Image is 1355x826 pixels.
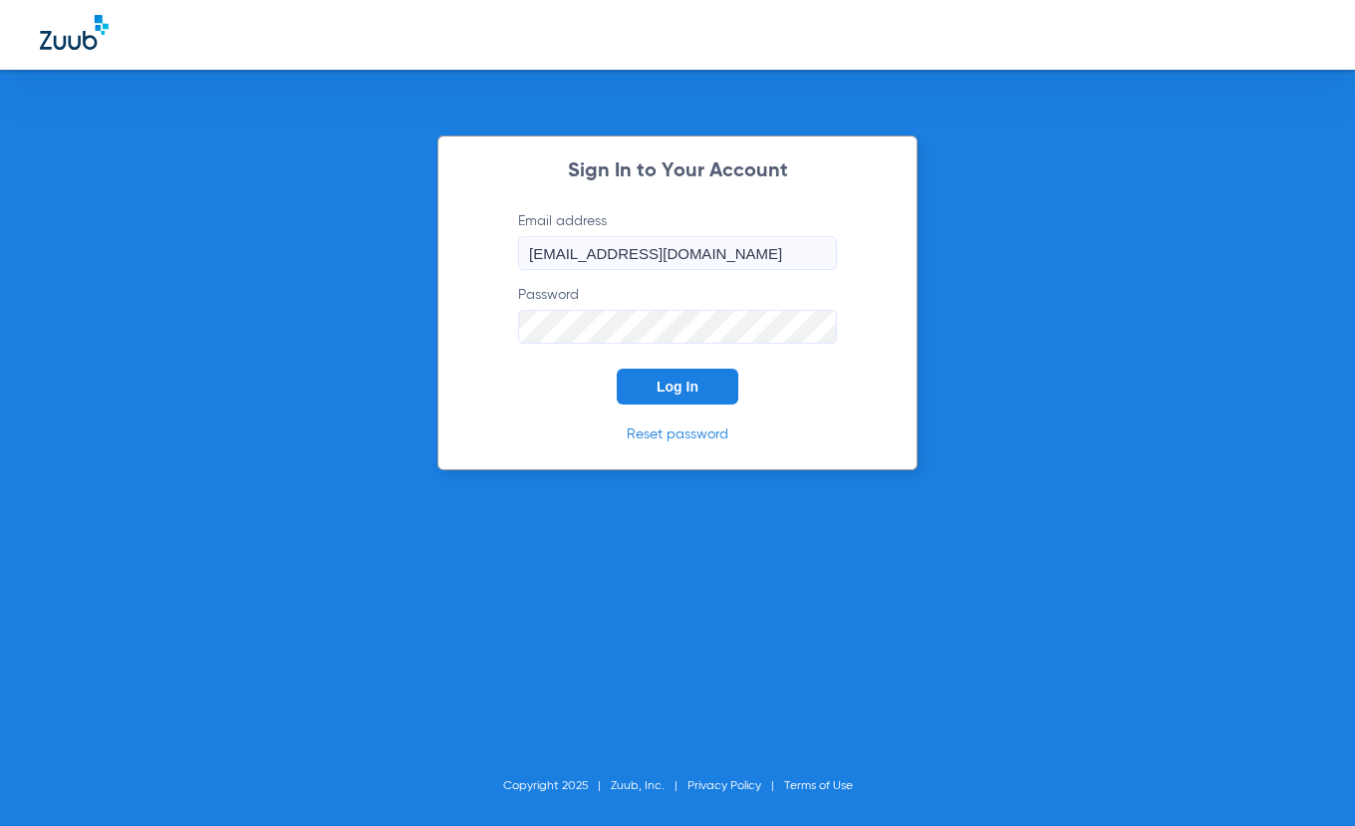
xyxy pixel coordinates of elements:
[40,15,109,50] img: Zuub Logo
[518,236,837,270] input: Email address
[611,776,687,796] li: Zuub, Inc.
[518,285,837,344] label: Password
[627,427,728,441] a: Reset password
[518,310,837,344] input: Password
[1255,730,1355,826] iframe: Chat Widget
[503,776,611,796] li: Copyright 2025
[657,379,698,395] span: Log In
[784,780,853,792] a: Terms of Use
[518,211,837,270] label: Email address
[687,780,761,792] a: Privacy Policy
[488,161,867,181] h2: Sign In to Your Account
[617,369,738,405] button: Log In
